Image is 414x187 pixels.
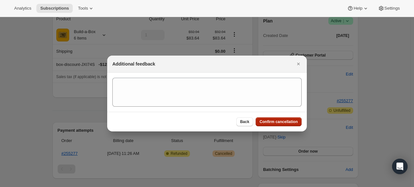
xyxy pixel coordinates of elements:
button: Analytics [10,4,35,13]
span: Settings [384,6,400,11]
button: Settings [374,4,404,13]
span: Confirm cancellation [259,119,298,124]
button: Confirm cancellation [256,117,302,126]
span: Back [240,119,249,124]
span: Tools [78,6,88,11]
span: Subscriptions [40,6,69,11]
div: Open Intercom Messenger [392,159,408,174]
span: Help [353,6,362,11]
button: Tools [74,4,98,13]
span: Analytics [14,6,31,11]
button: Close [294,59,303,68]
button: Subscriptions [36,4,73,13]
button: Back [236,117,253,126]
h2: Additional feedback [112,61,155,67]
button: Help [343,4,372,13]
